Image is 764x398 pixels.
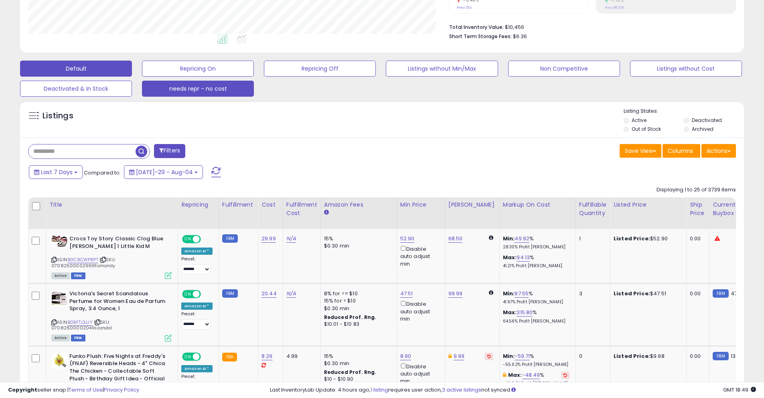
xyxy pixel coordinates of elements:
[51,235,67,247] img: 51Sl-gOlbRL._SL40_.jpg
[264,61,376,77] button: Repricing Off
[503,352,515,360] b: Min:
[324,305,391,312] div: $0.30 min
[515,290,529,298] a: 97.55
[400,235,415,243] a: 52.90
[515,352,530,360] a: -59.71
[731,290,744,297] span: 47.21
[324,209,329,216] small: Amazon Fees.
[503,319,569,324] p: 64.56% Profit [PERSON_NAME]
[503,235,569,250] div: %
[690,235,703,242] div: 0.00
[181,256,213,274] div: Preset:
[200,291,213,298] span: OFF
[51,235,172,278] div: ASIN:
[51,319,112,331] span: | SKU: 07082600002044scandal
[324,235,391,242] div: 15%
[690,290,703,297] div: 0.00
[614,290,650,297] b: Listed Price:
[448,235,463,243] a: 68.50
[222,289,238,298] small: FBM
[142,81,254,97] button: needs repr - no cost
[43,110,73,122] h5: Listings
[324,360,391,367] div: $0.30 min
[663,144,700,158] button: Columns
[222,234,238,243] small: FBM
[222,201,255,209] div: Fulfillment
[692,117,722,124] label: Deactivated
[614,290,680,297] div: $47.51
[183,236,193,243] span: ON
[579,353,604,360] div: 0
[20,81,132,97] button: Deactivated & In Stock
[517,309,533,317] a: 315.80
[68,319,93,326] a: B0BFTJ3JJY
[657,186,736,194] div: Displaying 1 to 25 of 3739 items
[503,309,517,316] b: Max:
[69,235,167,252] b: Crocs Toy Story Classic Clog Blue [PERSON_NAME] 1 Little Kid M
[181,303,213,310] div: Amazon AI *
[324,201,393,209] div: Amazon Fees
[142,61,254,77] button: Repricing On
[457,5,472,10] small: Prev: 154
[386,61,498,77] button: Listings without Min/Max
[515,235,529,243] a: 49.92
[503,299,569,305] p: 41.97% Profit [PERSON_NAME]
[632,117,646,124] label: Active
[324,290,391,297] div: 8% for <= $10
[8,386,37,394] strong: Copyright
[400,201,442,209] div: Min Price
[503,235,515,242] b: Min:
[668,147,693,155] span: Columns
[51,256,116,268] span: | SKU: 07082500002999famandy
[632,126,661,132] label: Out of Stock
[723,386,756,394] span: 2025-08-12 18:49 GMT
[508,61,620,77] button: Non Competitive
[69,386,103,394] a: Terms of Use
[51,335,70,341] span: All listings currently available for purchase on Amazon
[51,290,67,306] img: 41Q+WMaoxwL._SL40_.jpg
[690,353,703,360] div: 0.00
[503,353,569,368] div: %
[181,374,213,392] div: Preset:
[200,236,213,243] span: OFF
[71,272,85,279] span: FBM
[630,61,742,77] button: Listings without Cost
[503,290,569,305] div: %
[503,372,569,386] div: %
[400,244,439,268] div: Disable auto adjust min
[84,169,121,177] span: Compared to:
[183,353,193,360] span: ON
[270,386,756,394] div: Last InventoryLab Update: 4 hours ago, requires user action, not synced.
[713,289,728,298] small: FBM
[508,371,522,379] b: Max:
[513,32,527,40] span: $6.36
[69,290,167,315] b: Victoria's Secret Scandalous Perfume for Women Eau de Parfum Spray, 3.4 Ounce, 1
[503,244,569,250] p: 28.30% Profit [PERSON_NAME]
[49,201,174,209] div: Title
[503,362,569,368] p: -55.62% Profit [PERSON_NAME]
[713,352,728,360] small: FBM
[286,201,317,217] div: Fulfillment Cost
[731,352,744,360] span: 13.95
[104,386,139,394] a: Privacy Policy
[620,144,661,158] button: Save View
[503,254,569,269] div: %
[200,353,213,360] span: OFF
[8,386,139,394] div: seller snap | |
[400,362,439,385] div: Disable auto adjust min
[605,5,624,10] small: Prev: 88.61%
[442,386,481,394] a: 3 active listings
[68,256,98,263] a: B0C8CWP8PT
[51,272,70,279] span: All listings currently available for purchase on Amazon
[400,352,411,360] a: 8.90
[503,309,569,324] div: %
[261,235,276,243] a: 29.99
[614,235,680,242] div: $52.90
[449,24,504,30] b: Total Inventory Value:
[448,201,496,209] div: [PERSON_NAME]
[324,297,391,305] div: 15% for > $10
[400,290,413,298] a: 47.51
[371,386,388,394] a: 1 listing
[324,321,391,328] div: $10.01 - $10.83
[181,365,213,372] div: Amazon AI *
